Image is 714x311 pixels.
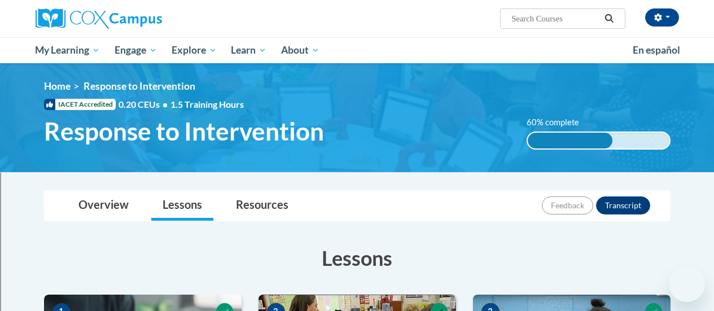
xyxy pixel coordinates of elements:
a: Explore [164,37,224,63]
button: Search [601,12,617,25]
span: En español [633,44,680,56]
a: My Learning [28,37,108,63]
span: My Learning [35,43,100,57]
span: • [163,99,168,109]
span: 1.5 Training Hours [170,99,244,109]
a: En español [625,38,687,62]
a: Learn [224,37,274,63]
div: 60% complete [528,133,613,148]
button: Account Settings [645,8,679,27]
a: About [274,37,327,63]
a: Home [44,80,71,92]
span: Response to Intervention [84,80,195,92]
img: Cox Campus [36,8,162,29]
span: Learn [231,43,266,57]
a: Engage [107,37,164,63]
span: Response to Intervention [44,116,324,146]
span: Explore [172,43,217,57]
label: 60% complete [527,116,592,129]
iframe: Button to launch messaging window [669,266,705,302]
input: Search Courses [510,12,601,25]
div: Main menu [27,37,687,63]
a: Cox Campus [36,8,239,29]
span: 0.20 CEUs [119,98,170,111]
span: IACET Accredited [44,99,116,110]
span: About [281,43,319,57]
span: Engage [115,43,157,57]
